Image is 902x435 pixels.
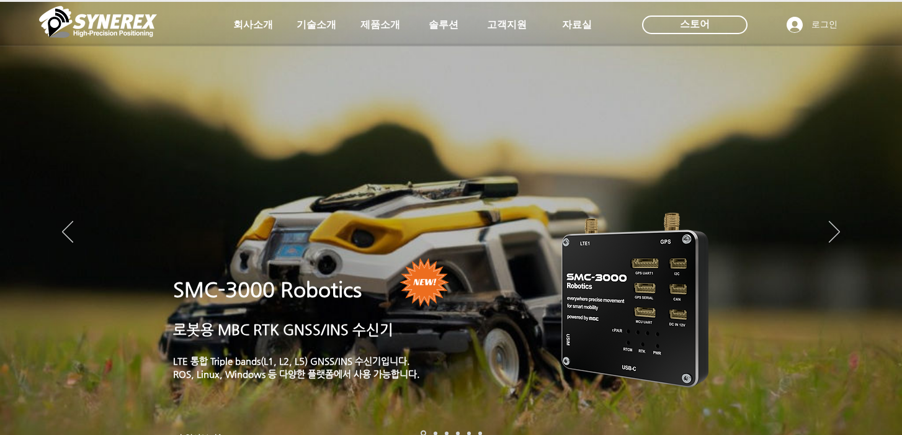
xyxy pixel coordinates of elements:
[297,19,336,32] span: 기술소개
[476,12,538,37] a: 고객지원
[829,221,840,244] button: 다음
[173,369,420,379] a: ROS, Linux, Windows 등 다양한 플랫폼에서 사용 가능합니다.
[285,12,347,37] a: 기술소개
[807,19,842,31] span: 로그인
[429,19,458,32] span: 솔루션
[173,321,393,338] a: 로봇용 MBC RTK GNSS/INS 수신기
[456,431,460,435] a: 자율주행
[173,356,410,366] a: LTE 통합 Triple bands(L1, L2, L5) GNSS/INS 수신기입니다.
[413,12,475,37] a: 솔루션
[222,12,284,37] a: 회사소개
[487,19,527,32] span: 고객지원
[478,431,482,435] a: 정밀농업
[173,278,362,302] a: SMC-3000 Robotics
[39,3,157,40] img: 씨너렉스_White_simbol_대지 1.png
[642,16,748,34] div: 스토어
[233,19,273,32] span: 회사소개
[546,12,608,37] a: 자료실
[349,12,411,37] a: 제품소개
[544,194,727,402] img: KakaoTalk_20241224_155801212.png
[562,19,592,32] span: 자료실
[445,431,449,435] a: 측량 IoT
[778,13,846,37] button: 로그인
[467,431,471,435] a: 로봇
[680,17,710,31] span: 스토어
[62,221,73,244] button: 이전
[360,19,400,32] span: 제품소개
[434,431,437,435] a: 드론 8 - SMC 2000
